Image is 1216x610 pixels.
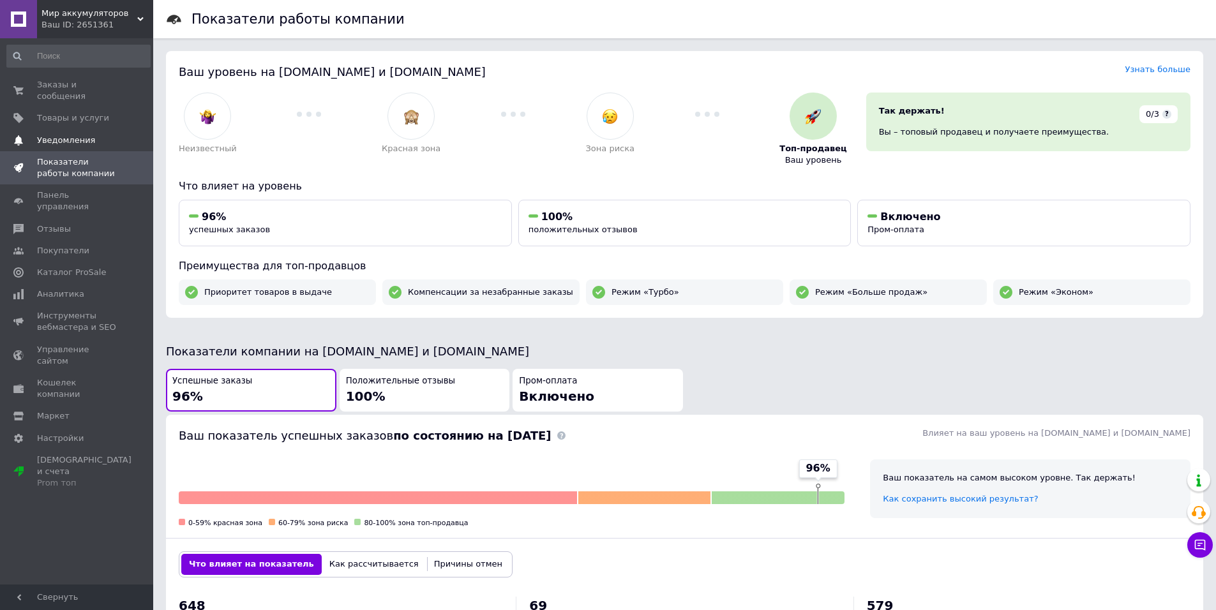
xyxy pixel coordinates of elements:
[1019,286,1093,298] span: Режим «Эконом»
[346,389,386,404] span: 100%
[322,554,426,574] button: Как рассчитывается
[37,223,71,235] span: Отзывы
[37,477,131,489] div: Prom топ
[922,428,1190,438] span: Влияет на ваш уровень на [DOMAIN_NAME] и [DOMAIN_NAME]
[513,369,683,412] button: Пром-оплатаВключено
[179,180,302,192] span: Что влияет на уровень
[346,375,455,387] span: Положительные отзывы
[37,190,118,212] span: Панель управления
[37,344,118,367] span: Управление сайтом
[204,286,332,298] span: Приоритет товаров в выдаче
[393,429,551,442] b: по состоянию на [DATE]
[1162,110,1171,119] span: ?
[382,143,440,154] span: Красная зона
[805,108,821,124] img: :rocket:
[883,472,1178,484] div: Ваш показатель на самом высоком уровне. Так держать!
[879,106,945,115] span: Так держать!
[172,389,203,404] span: 96%
[426,554,510,574] button: Причины отмен
[340,369,510,412] button: Положительные отзывы100%
[37,288,84,300] span: Аналитика
[880,211,940,223] span: Включено
[37,156,118,179] span: Показатели работы компании
[41,8,137,19] span: Мир аккумуляторов
[883,494,1038,503] a: Как сохранить высокий результат?
[37,410,70,422] span: Маркет
[37,267,106,278] span: Каталог ProSale
[37,377,118,400] span: Кошелек компании
[815,286,927,298] span: Режим «Больше продаж»
[278,519,348,527] span: 60-79% зона риска
[1139,105,1178,123] div: 0/3
[408,286,573,298] span: Компенсации за незабранные заказы
[179,65,486,78] span: Ваш уровень на [DOMAIN_NAME] и [DOMAIN_NAME]
[181,554,322,574] button: Что влияет на показатель
[519,389,594,404] span: Включено
[612,286,679,298] span: Режим «Турбо»
[202,211,226,223] span: 96%
[529,225,638,234] span: положительных отзывов
[879,126,1178,138] div: Вы – топовый продавец и получаете преимущества.
[785,154,842,166] span: Ваш уровень
[867,225,924,234] span: Пром-оплата
[541,211,573,223] span: 100%
[519,375,577,387] span: Пром-оплата
[179,260,366,272] span: Преимущества для топ-продавцов
[806,461,830,475] span: 96%
[779,143,846,154] span: Топ-продавец
[518,200,852,246] button: 100%положительных отзывов
[179,143,237,154] span: Неизвестный
[37,135,95,146] span: Уведомления
[6,45,151,68] input: Поиск
[37,79,118,102] span: Заказы и сообщения
[166,345,529,358] span: Показатели компании на [DOMAIN_NAME] и [DOMAIN_NAME]
[403,108,419,124] img: :see_no_evil:
[37,245,89,257] span: Покупатели
[191,11,405,27] h1: Показатели работы компании
[188,519,262,527] span: 0-59% красная зона
[37,112,109,124] span: Товары и услуги
[189,225,270,234] span: успешных заказов
[1125,64,1190,74] a: Узнать больше
[37,433,84,444] span: Настройки
[179,200,512,246] button: 96%успешных заказов
[857,200,1190,246] button: ВключеноПром-оплата
[586,143,635,154] span: Зона риска
[172,375,252,387] span: Успешные заказы
[41,19,153,31] div: Ваш ID: 2651361
[179,429,551,442] span: Ваш показатель успешных заказов
[37,310,118,333] span: Инструменты вебмастера и SEO
[602,108,618,124] img: :disappointed_relieved:
[200,108,216,124] img: :woman-shrugging:
[364,519,468,527] span: 80-100% зона топ-продавца
[166,369,336,412] button: Успешные заказы96%
[1187,532,1213,558] button: Чат с покупателем
[37,454,131,489] span: [DEMOGRAPHIC_DATA] и счета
